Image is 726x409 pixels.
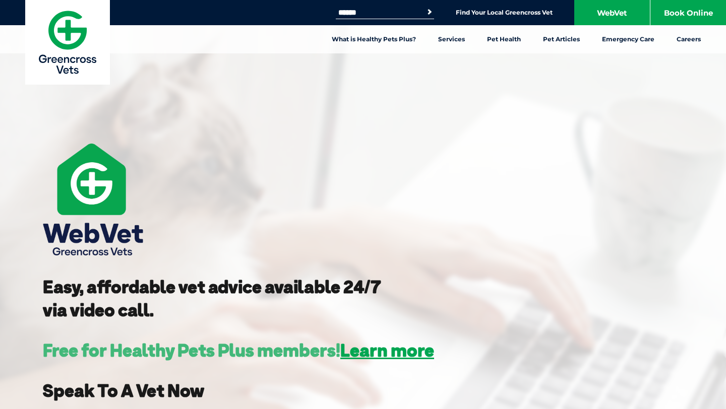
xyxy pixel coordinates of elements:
a: Careers [665,25,712,53]
a: Find Your Local Greencross Vet [456,9,553,17]
a: Pet Health [476,25,532,53]
a: Services [427,25,476,53]
h3: Free for Healthy Pets Plus members! [43,342,434,359]
a: Emergency Care [591,25,665,53]
button: Search [425,7,435,17]
a: Learn more [340,339,434,361]
strong: Speak To A Vet Now [43,379,204,401]
a: Pet Articles [532,25,591,53]
strong: Easy, affordable vet advice available 24/7 via video call. [43,276,381,321]
a: What is Healthy Pets Plus? [321,25,427,53]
